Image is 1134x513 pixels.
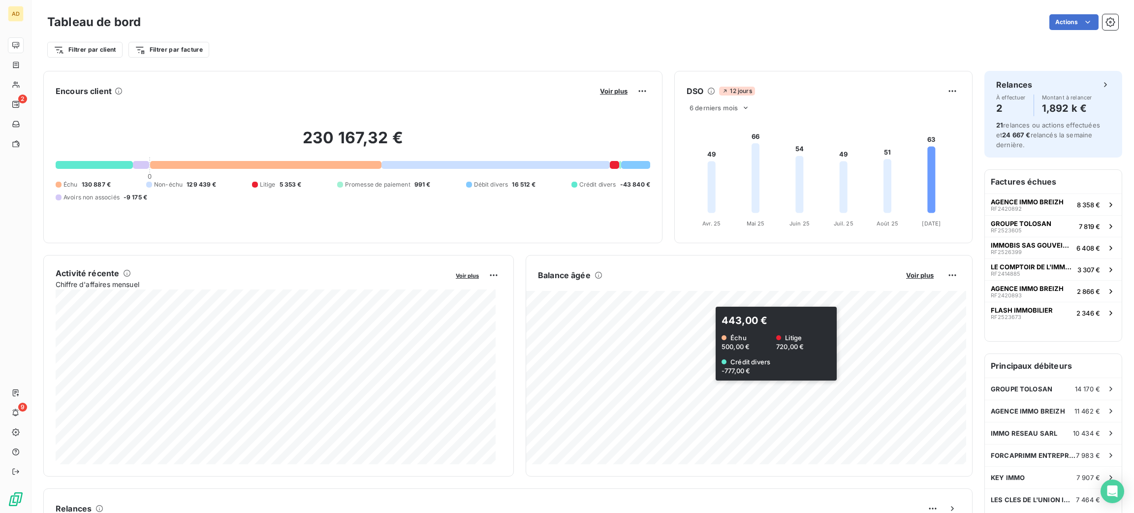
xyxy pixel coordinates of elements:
[1076,496,1100,504] span: 7 464 €
[991,385,1052,393] span: GROUPE TOLOSAN
[991,306,1053,314] span: FLASH IMMOBILIER
[56,267,119,279] h6: Activité récente
[124,193,147,202] span: -9 175 €
[985,302,1122,323] button: FLASH IMMOBILIERRF25236732 346 €
[56,128,650,158] h2: 230 167,32 €
[747,220,765,227] tspan: Mai 25
[414,180,431,189] span: 991 €
[579,180,616,189] span: Crédit divers
[187,180,216,189] span: 129 439 €
[8,491,24,507] img: Logo LeanPay
[996,121,1100,149] span: relances ou actions effectuées et relancés la semaine dernière.
[1101,480,1124,503] div: Open Intercom Messenger
[1073,429,1100,437] span: 10 434 €
[154,180,183,189] span: Non-échu
[1079,223,1100,230] span: 7 819 €
[922,220,941,227] tspan: [DATE]
[1074,407,1100,415] span: 11 462 €
[985,280,1122,302] button: AGENCE IMMO BREIZHRF24208932 866 €
[1076,451,1100,459] span: 7 983 €
[991,496,1076,504] span: LES CLES DE L'UNION IMMOBILIER
[996,100,1026,116] h4: 2
[985,258,1122,280] button: LE COMPTOIR DE L'IMMOBILIERRF24148853 307 €
[47,13,141,31] h3: Tableau de bord
[991,220,1051,227] span: GROUPE TOLOSAN
[719,87,755,96] span: 12 jours
[1077,266,1100,274] span: 3 307 €
[991,451,1076,459] span: FORCAPRIMM ENTREPRISES
[1002,131,1030,139] span: 24 667 €
[597,87,630,96] button: Voir plus
[991,314,1021,320] span: RF2523673
[1077,288,1100,295] span: 2 866 €
[63,180,78,189] span: Échu
[456,272,479,279] span: Voir plus
[18,403,27,412] span: 9
[8,6,24,22] div: AD
[600,87,628,95] span: Voir plus
[985,215,1122,237] button: GROUPE TOLOSANRF25236057 819 €
[1075,385,1100,393] span: 14 170 €
[996,79,1032,91] h6: Relances
[985,354,1122,378] h6: Principaux débiteurs
[991,263,1073,271] span: LE COMPTOIR DE L'IMMOBILIER
[985,237,1122,258] button: IMMOBIS SAS GOUVEIA IMMOBILIERRF25263996 408 €
[128,42,209,58] button: Filtrer par facture
[991,292,1022,298] span: RF2420893
[474,180,508,189] span: Débit divers
[991,474,1025,481] span: KEY IMMO
[56,279,449,289] span: Chiffre d'affaires mensuel
[702,220,721,227] tspan: Avr. 25
[1076,309,1100,317] span: 2 346 €
[1077,201,1100,209] span: 8 358 €
[1076,474,1100,481] span: 7 907 €
[985,193,1122,215] button: AGENCE IMMO BREIZHRF24208928 358 €
[991,271,1020,277] span: RF2414885
[991,285,1064,292] span: AGENCE IMMO BREIZH
[1042,100,1092,116] h4: 1,892 k €
[453,271,482,280] button: Voir plus
[345,180,410,189] span: Promesse de paiement
[63,193,120,202] span: Avoirs non associés
[148,172,152,180] span: 0
[877,220,898,227] tspan: Août 25
[538,269,591,281] h6: Balance âgée
[47,42,123,58] button: Filtrer par client
[991,206,1022,212] span: RF2420892
[789,220,810,227] tspan: Juin 25
[903,271,937,280] button: Voir plus
[991,249,1022,255] span: RF2526399
[991,407,1065,415] span: AGENCE IMMO BREIZH
[620,180,650,189] span: -43 840 €
[991,198,1064,206] span: AGENCE IMMO BREIZH
[1076,244,1100,252] span: 6 408 €
[18,95,27,103] span: 2
[991,429,1057,437] span: IMMO RESEAU SARL
[906,271,934,279] span: Voir plus
[1042,95,1092,100] span: Montant à relancer
[996,95,1026,100] span: À effectuer
[56,85,112,97] h6: Encours client
[512,180,535,189] span: 16 512 €
[991,227,1022,233] span: RF2523605
[1049,14,1099,30] button: Actions
[991,241,1072,249] span: IMMOBIS SAS GOUVEIA IMMOBILIER
[260,180,276,189] span: Litige
[690,104,738,112] span: 6 derniers mois
[834,220,853,227] tspan: Juil. 25
[82,180,111,189] span: 130 887 €
[985,170,1122,193] h6: Factures échues
[280,180,302,189] span: 5 353 €
[687,85,703,97] h6: DSO
[996,121,1003,129] span: 21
